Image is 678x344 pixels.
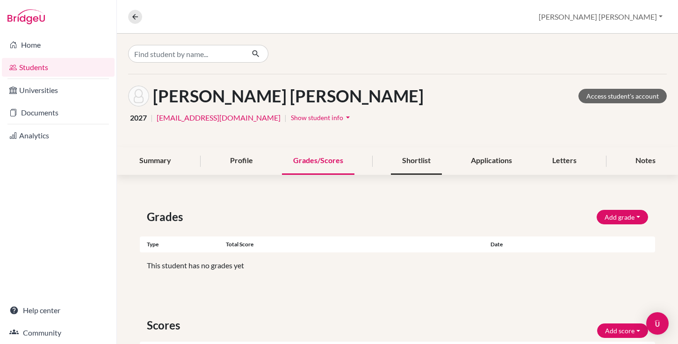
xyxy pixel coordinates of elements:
i: arrow_drop_down [343,113,353,122]
div: Profile [219,147,264,175]
img: Andrea Lorene Ofelia Bohn's avatar [128,86,149,107]
input: Find student by name... [128,45,244,63]
div: Open Intercom Messenger [646,312,669,335]
span: | [284,112,287,123]
a: Access student's account [578,89,667,103]
div: Notes [624,147,667,175]
div: Total score [226,240,483,249]
h1: [PERSON_NAME] [PERSON_NAME] [153,86,424,106]
span: | [151,112,153,123]
button: Add grade [597,210,648,224]
div: Grades/Scores [282,147,354,175]
span: Scores [147,317,184,334]
button: Show student infoarrow_drop_down [290,110,353,125]
a: Community [2,323,115,342]
div: Applications [460,147,523,175]
div: Summary [128,147,182,175]
a: Documents [2,103,115,122]
span: Grades [147,208,187,225]
div: Letters [541,147,588,175]
button: [PERSON_NAME] [PERSON_NAME] [534,8,667,26]
a: Students [2,58,115,77]
div: Shortlist [391,147,442,175]
a: Analytics [2,126,115,145]
a: Help center [2,301,115,320]
a: Universities [2,81,115,100]
button: Add score [597,323,648,338]
a: [EMAIL_ADDRESS][DOMAIN_NAME] [157,112,281,123]
div: Date [483,240,613,249]
img: Bridge-U [7,9,45,24]
span: Show student info [291,114,343,122]
span: 2027 [130,112,147,123]
p: This student has no grades yet [147,260,648,271]
a: Home [2,36,115,54]
div: Type [140,240,226,249]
